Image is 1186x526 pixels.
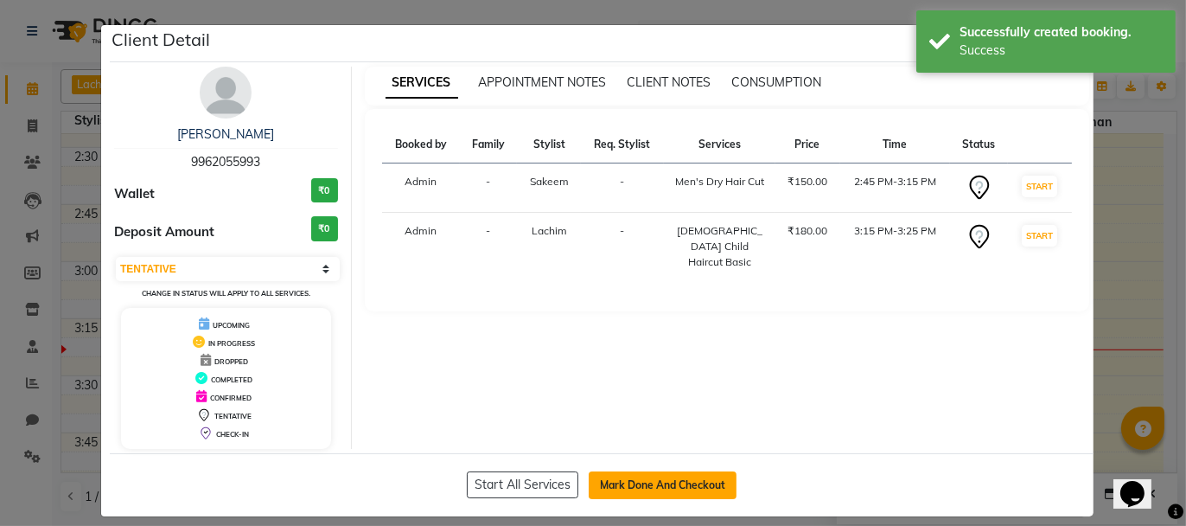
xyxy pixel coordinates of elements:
[786,223,830,239] div: ₹180.00
[216,430,249,439] span: CHECK-IN
[581,213,664,281] td: -
[960,23,1163,42] div: Successfully created booking.
[840,126,951,164] th: Time
[460,164,518,213] td: -
[840,213,951,281] td: 3:15 PM-3:25 PM
[191,154,260,170] span: 9962055993
[467,471,578,498] button: Start All Services
[1022,176,1057,197] button: START
[213,321,250,330] span: UPCOMING
[674,174,765,189] div: Men's Dry Hair Cut
[112,27,210,53] h5: Client Detail
[210,394,252,402] span: CONFIRMED
[311,178,338,203] h3: ₹0
[581,164,664,213] td: -
[114,184,155,204] span: Wallet
[200,67,252,119] img: avatar
[732,74,822,90] span: CONSUMPTION
[589,471,736,499] button: Mark Done And Checkout
[530,175,569,188] span: Sakeem
[581,126,664,164] th: Req. Stylist
[311,216,338,241] h3: ₹0
[460,213,518,281] td: -
[386,67,458,99] span: SERVICES
[382,126,460,164] th: Booked by
[211,375,252,384] span: COMPLETED
[382,164,460,213] td: Admin
[1113,457,1169,509] iframe: chat widget
[775,126,840,164] th: Price
[786,174,830,189] div: ₹150.00
[1022,225,1057,247] button: START
[114,222,214,242] span: Deposit Amount
[960,42,1163,60] div: Success
[214,412,252,420] span: TENTATIVE
[460,126,518,164] th: Family
[664,126,775,164] th: Services
[142,289,310,298] small: Change in status will apply to all services.
[628,74,711,90] span: CLIENT NOTES
[950,126,1008,164] th: Status
[382,213,460,281] td: Admin
[214,357,248,366] span: DROPPED
[674,223,765,270] div: [DEMOGRAPHIC_DATA] Child Haircut Basic
[479,74,607,90] span: APPOINTMENT NOTES
[177,126,274,142] a: [PERSON_NAME]
[532,224,567,237] span: Lachim
[517,126,581,164] th: Stylist
[840,164,951,213] td: 2:45 PM-3:15 PM
[208,339,255,348] span: IN PROGRESS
